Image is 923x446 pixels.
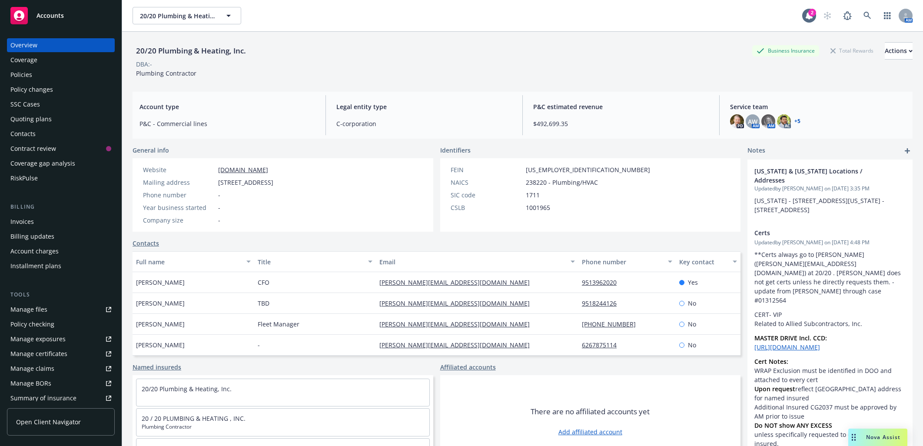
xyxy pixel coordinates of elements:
span: $492,699.35 [533,119,709,128]
span: No [688,340,696,349]
a: Installment plans [7,259,115,273]
div: Billing updates [10,230,54,243]
a: Billing updates [7,230,115,243]
div: Coverage [10,53,37,67]
button: Phone number [578,251,676,272]
span: Certs [754,228,883,237]
span: [PERSON_NAME] [136,320,185,329]
a: Account charges [7,244,115,258]
a: Named insureds [133,363,181,372]
div: CSLB [451,203,522,212]
a: Accounts [7,3,115,28]
div: Coverage gap analysis [10,156,75,170]
a: Policy changes [7,83,115,97]
a: Policy checking [7,317,115,331]
a: Coverage [7,53,115,67]
span: There are no affiliated accounts yet [531,406,650,417]
span: Fleet Manager [258,320,299,329]
a: Manage claims [7,362,115,376]
span: Notes [747,146,765,156]
span: Updated by [PERSON_NAME] on [DATE] 3:35 PM [754,185,906,193]
span: P&C estimated revenue [533,102,709,111]
img: photo [777,114,791,128]
a: Contacts [7,127,115,141]
a: Invoices [7,215,115,229]
span: Yes [688,278,698,287]
div: SIC code [451,190,522,200]
span: Service team [730,102,906,111]
div: Invoices [10,215,34,229]
strong: Cert Notes: [754,357,788,366]
a: 20 / 20 PLUMBING & HEATING , INC. [142,414,246,423]
a: 9518244126 [582,299,624,307]
a: [URL][DOMAIN_NAME] [754,343,820,351]
div: Billing [7,203,115,211]
div: Policy checking [10,317,54,331]
strong: MASTER DRIVE Incl. CCD: [754,334,827,342]
div: Installment plans [10,259,61,273]
a: 6267875114 [582,341,624,349]
button: Nova Assist [848,429,907,446]
span: [US_EMPLOYER_IDENTIFICATION_NUMBER] [526,165,650,174]
span: C-corporation [336,119,512,128]
span: Accounts [37,12,64,19]
div: Tools [7,290,115,299]
div: Title [258,257,363,266]
a: [PERSON_NAME][EMAIL_ADDRESS][DOMAIN_NAME] [379,278,537,286]
span: TBD [258,299,269,308]
div: Summary of insurance [10,391,76,405]
div: Actions [885,43,913,59]
a: RiskPulse [7,171,115,185]
div: Quoting plans [10,112,52,126]
div: FEIN [451,165,522,174]
button: Title [254,251,376,272]
div: Phone number [582,257,663,266]
div: Contract review [10,142,56,156]
p: CERT- VIP Related to Allied Subcontractors, Inc. [754,310,906,328]
a: Manage files [7,303,115,316]
div: Phone number [143,190,215,200]
span: [PERSON_NAME] [136,299,185,308]
span: P&C - Commercial lines [139,119,315,128]
a: Summary of insurance [7,391,115,405]
span: [US_STATE] & [US_STATE] Locations / Addresses [754,166,883,185]
img: photo [730,114,744,128]
a: Add affiliated account [558,427,622,436]
span: CFO [258,278,269,287]
a: Coverage gap analysis [7,156,115,170]
li: reflect [GEOGRAPHIC_DATA] address for named insured [754,384,906,403]
a: Report a Bug [839,7,856,24]
div: Policy changes [10,83,53,97]
span: - [218,216,220,225]
a: [PERSON_NAME][EMAIL_ADDRESS][DOMAIN_NAME] [379,299,537,307]
li: WRAP Exclusion must be identified in DOO and attached to every cert [754,366,906,384]
a: [DOMAIN_NAME] [218,166,268,174]
span: - [258,340,260,349]
span: Manage exposures [7,332,115,346]
a: 20/20 Plumbing & Heating, Inc. [142,385,232,393]
div: Full name [136,257,241,266]
div: Company size [143,216,215,225]
div: Drag to move [848,429,859,446]
span: 1711 [526,190,540,200]
span: 20/20 Plumbing & Heating, Inc. [140,11,215,20]
a: Quoting plans [7,112,115,126]
div: Overview [10,38,37,52]
div: Manage exposures [10,332,66,346]
span: [PERSON_NAME] [136,340,185,349]
span: General info [133,146,169,155]
div: Mailing address [143,178,215,187]
span: 1001965 [526,203,550,212]
strong: Upon request [754,385,795,393]
a: Contacts [133,239,159,248]
span: Plumbing Contractor [142,423,424,431]
a: Start snowing [819,7,836,24]
span: Plumbing Contractor [136,69,196,77]
a: [PERSON_NAME][EMAIL_ADDRESS][DOMAIN_NAME] [379,341,537,349]
li: Additional Insured CG2037 must be approved by AM prior to issue [754,403,906,421]
div: Manage certificates [10,347,67,361]
a: Contract review [7,142,115,156]
button: Email [376,251,578,272]
span: AW [748,117,757,126]
a: Manage certificates [7,347,115,361]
